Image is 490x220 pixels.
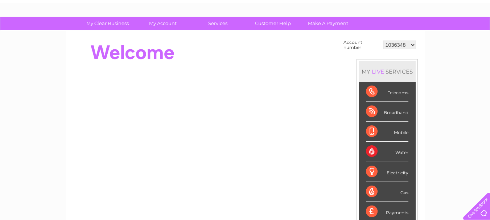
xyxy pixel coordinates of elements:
a: Blog [427,31,437,36]
a: 0333 014 3131 [353,4,403,13]
div: Clear Business is a trading name of Verastar Limited (registered in [GEOGRAPHIC_DATA] No. 3667643... [74,4,417,35]
div: Electricity [366,162,408,182]
div: Broadband [366,102,408,122]
a: Water [362,31,376,36]
div: Telecoms [366,82,408,102]
a: Make A Payment [298,17,358,30]
a: Energy [380,31,396,36]
div: LIVE [370,68,386,75]
a: Contact [442,31,460,36]
div: MY SERVICES [359,61,416,82]
div: Mobile [366,122,408,142]
td: Account number [342,38,381,52]
a: Telecoms [401,31,423,36]
a: My Account [133,17,193,30]
a: Services [188,17,248,30]
a: My Clear Business [78,17,137,30]
img: logo.png [17,19,54,41]
div: Water [366,142,408,162]
a: Log out [466,31,483,36]
div: Gas [366,182,408,202]
a: Customer Help [243,17,303,30]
